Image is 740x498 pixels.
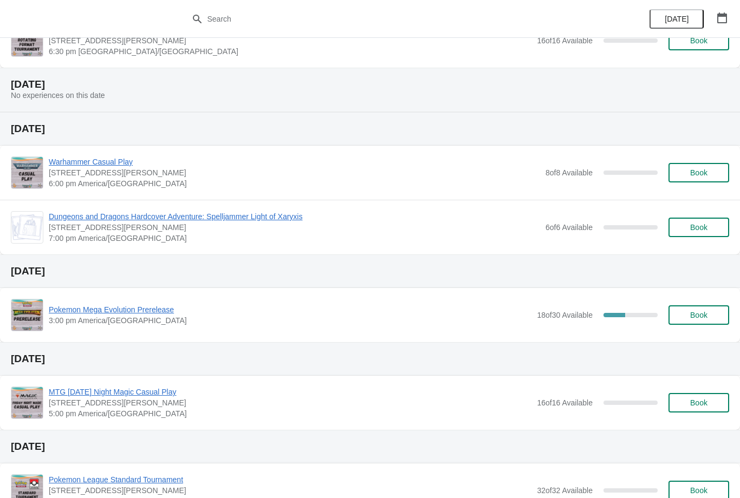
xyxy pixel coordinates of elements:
h2: [DATE] [11,441,729,452]
button: [DATE] [650,9,704,29]
span: Pokemon Mega Evolution Prerelease [49,304,531,315]
h2: [DATE] [11,353,729,364]
span: [STREET_ADDRESS][PERSON_NAME] [49,485,531,496]
h2: [DATE] [11,79,729,90]
button: Book [668,218,729,237]
button: Book [668,163,729,182]
button: Book [668,31,729,50]
button: Book [668,393,729,412]
span: 3:00 pm America/[GEOGRAPHIC_DATA] [49,315,531,326]
span: 6:00 pm America/[GEOGRAPHIC_DATA] [49,178,540,189]
span: Warhammer Casual Play [49,156,540,167]
span: 7:00 pm America/[GEOGRAPHIC_DATA] [49,233,540,244]
span: [DATE] [665,15,689,23]
h2: [DATE] [11,266,729,277]
span: 5:00 pm America/[GEOGRAPHIC_DATA] [49,408,531,419]
span: Pokemon League Standard Tournament [49,474,531,485]
h2: [DATE] [11,123,729,134]
span: Book [690,223,707,232]
span: No experiences on this date [11,91,105,100]
span: Book [690,398,707,407]
span: Book [690,36,707,45]
span: [STREET_ADDRESS][PERSON_NAME] [49,167,540,178]
span: Book [690,311,707,319]
span: [STREET_ADDRESS][PERSON_NAME] [49,397,531,408]
span: Book [690,168,707,177]
img: Dungeons and Dragons Hardcover Adventure: Spelljammer Light of Xaryxis | 2040 Louetta Rd Ste I Sp... [11,214,43,240]
img: Warhammer Casual Play | 2040 Louetta Rd Ste I Spring, TX 77388 | 6:00 pm America/Chicago [11,157,43,188]
span: Dungeons and Dragons Hardcover Adventure: Spelljammer Light of Xaryxis [49,211,540,222]
span: MTG [DATE] Night Magic Casual Play [49,386,531,397]
span: 6 of 6 Available [546,223,593,232]
button: Book [668,305,729,325]
input: Search [207,9,555,29]
span: Book [690,486,707,495]
img: Flesh and Blood Rotating Format Tournament | 2040 Louetta Rd Ste I Spring, TX 77388 | 6:30 pm Ame... [11,25,43,56]
span: 8 of 8 Available [546,168,593,177]
span: 32 of 32 Available [537,486,593,495]
img: MTG Friday Night Magic Casual Play | 2040 Louetta Rd Ste I Spring, TX 77388 | 5:00 pm America/Chi... [11,387,43,418]
img: Pokemon Mega Evolution Prerelease | | 3:00 pm America/Chicago [11,299,43,331]
span: [STREET_ADDRESS][PERSON_NAME] [49,35,531,46]
span: 16 of 16 Available [537,36,593,45]
span: [STREET_ADDRESS][PERSON_NAME] [49,222,540,233]
span: 16 of 16 Available [537,398,593,407]
span: 18 of 30 Available [537,311,593,319]
span: 6:30 pm [GEOGRAPHIC_DATA]/[GEOGRAPHIC_DATA] [49,46,531,57]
